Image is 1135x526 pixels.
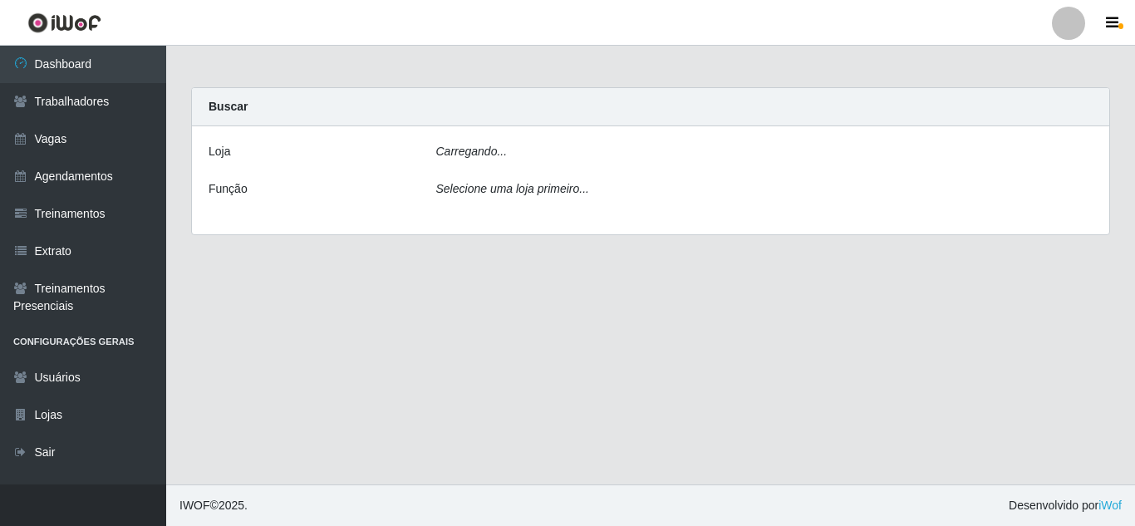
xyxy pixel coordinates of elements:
i: Selecione uma loja primeiro... [436,182,589,195]
a: iWof [1098,499,1122,512]
span: Desenvolvido por [1009,497,1122,514]
span: © 2025 . [179,497,248,514]
label: Loja [209,143,230,160]
i: Carregando... [436,145,508,158]
label: Função [209,180,248,198]
strong: Buscar [209,100,248,113]
img: CoreUI Logo [27,12,101,33]
span: IWOF [179,499,210,512]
